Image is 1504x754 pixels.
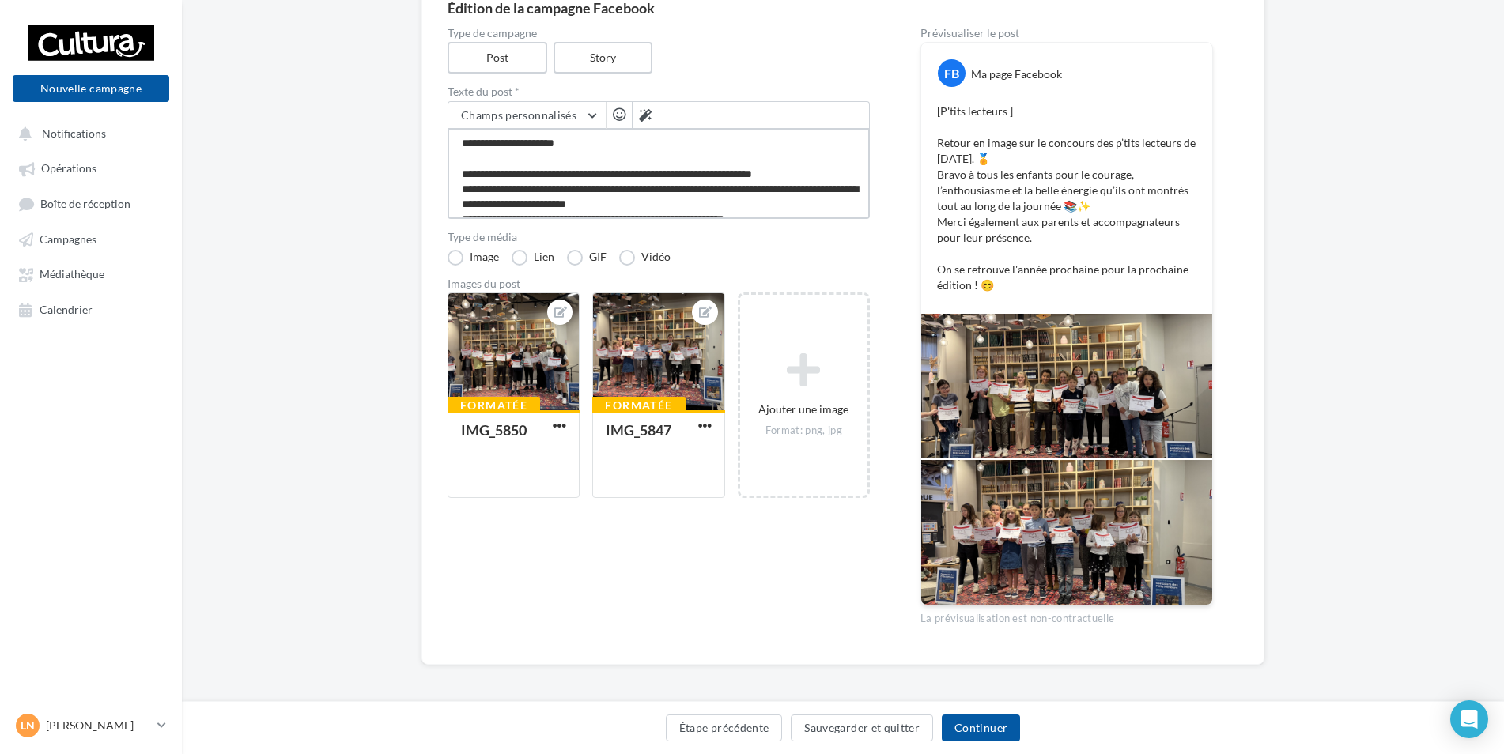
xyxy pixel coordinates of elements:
[9,259,172,288] a: Médiathèque
[567,250,607,266] label: GIF
[448,102,606,129] button: Champs personnalisés
[40,303,93,316] span: Calendrier
[592,397,685,414] div: Formatée
[448,278,870,289] div: Images du post
[791,714,933,741] button: Sauvegarder et quitter
[46,718,151,733] p: [PERSON_NAME]
[448,397,540,414] div: Formatée
[920,605,1213,626] div: La prévisualisation est non-contractuelle
[42,126,106,140] span: Notifications
[938,59,966,87] div: FB
[21,718,35,733] span: Ln
[9,295,172,323] a: Calendrier
[554,42,653,74] label: Story
[448,232,870,243] label: Type de média
[461,108,576,122] span: Champs personnalisés
[920,28,1213,39] div: Prévisualiser le post
[41,162,96,175] span: Opérations
[9,189,172,218] a: Boîte de réception
[448,28,870,39] label: Type de campagne
[606,421,671,439] div: IMG_5847
[448,42,547,74] label: Post
[9,224,172,253] a: Campagnes
[448,1,1238,15] div: Édition de la campagne Facebook
[512,250,554,266] label: Lien
[9,153,172,182] a: Opérations
[937,104,1196,293] p: [P'tits lecteurs ] Retour en image sur le concours des p’tits lecteurs de [DATE]. 🏅 Bravo à tous ...
[13,711,169,741] a: Ln [PERSON_NAME]
[40,268,104,281] span: Médiathèque
[448,86,870,97] label: Texte du post *
[9,119,166,147] button: Notifications
[13,75,169,102] button: Nouvelle campagne
[666,714,783,741] button: Étape précédente
[448,250,499,266] label: Image
[971,66,1062,82] div: Ma page Facebook
[942,714,1020,741] button: Continuer
[619,250,671,266] label: Vidéo
[1450,700,1488,738] div: Open Intercom Messenger
[40,197,130,210] span: Boîte de réception
[461,421,527,439] div: IMG_5850
[40,232,96,246] span: Campagnes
